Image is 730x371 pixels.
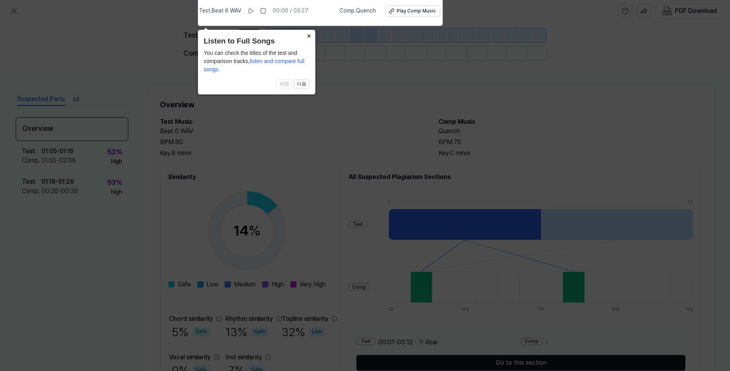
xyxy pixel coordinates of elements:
[199,7,241,15] span: Test . Beat 6 WAV
[204,58,305,72] span: listen and compare full songs.
[385,5,441,16] button: Play Comp Music
[294,80,309,89] button: 다음
[204,36,309,47] header: Listen to Full Songs
[204,49,309,74] div: You can check the titles of the test and comparison tracks,
[340,7,376,15] span: Comp . Quench
[397,8,436,14] div: Play Comp Music
[273,7,308,15] div: 00:00 / 03:27
[303,30,315,41] button: Close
